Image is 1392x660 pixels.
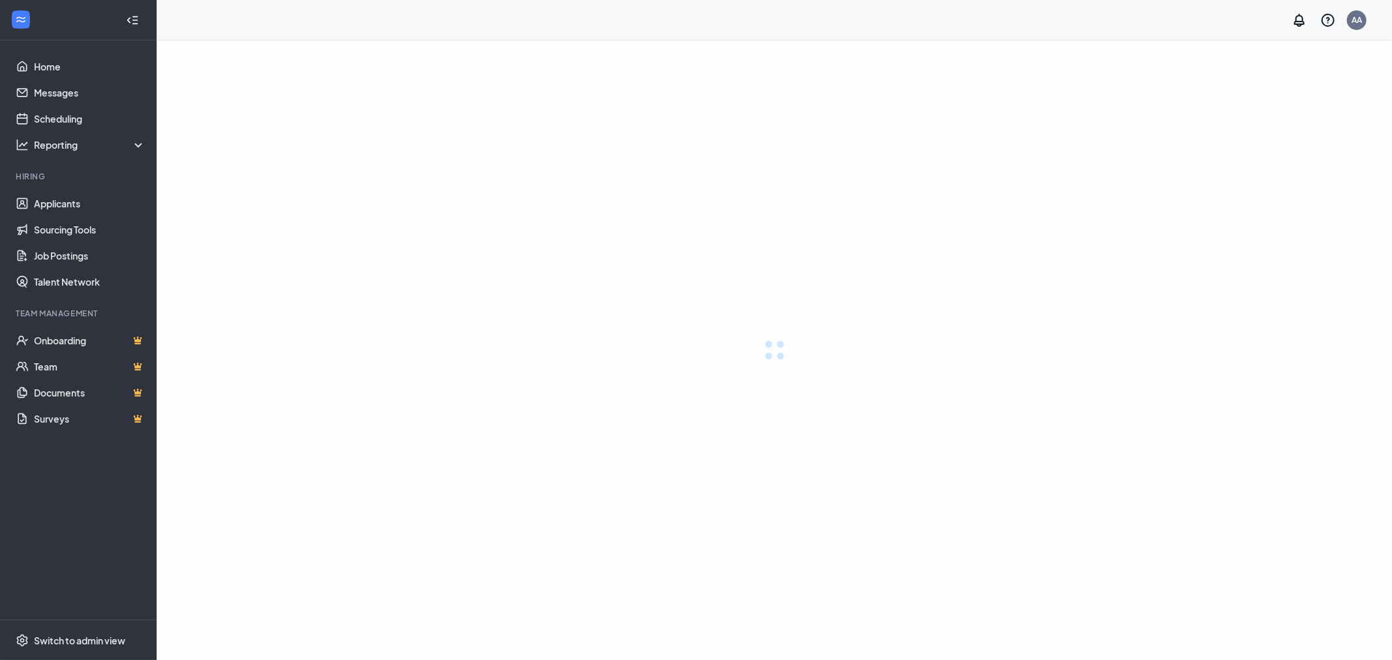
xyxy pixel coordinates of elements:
a: Sourcing Tools [34,217,146,243]
a: OnboardingCrown [34,327,146,353]
a: DocumentsCrown [34,380,146,406]
a: Home [34,53,146,80]
div: Switch to admin view [34,634,125,647]
div: Reporting [34,138,146,151]
svg: Notifications [1291,12,1307,28]
svg: Analysis [16,138,29,151]
svg: QuestionInfo [1320,12,1336,28]
div: Team Management [16,308,143,319]
a: TeamCrown [34,353,146,380]
a: Scheduling [34,106,146,132]
svg: Collapse [126,14,139,27]
svg: WorkstreamLogo [14,13,27,26]
div: Hiring [16,171,143,182]
a: Job Postings [34,243,146,269]
a: Messages [34,80,146,106]
svg: Settings [16,634,29,647]
a: SurveysCrown [34,406,146,432]
a: Talent Network [34,269,146,295]
div: AA [1352,14,1362,25]
a: Applicants [34,190,146,217]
